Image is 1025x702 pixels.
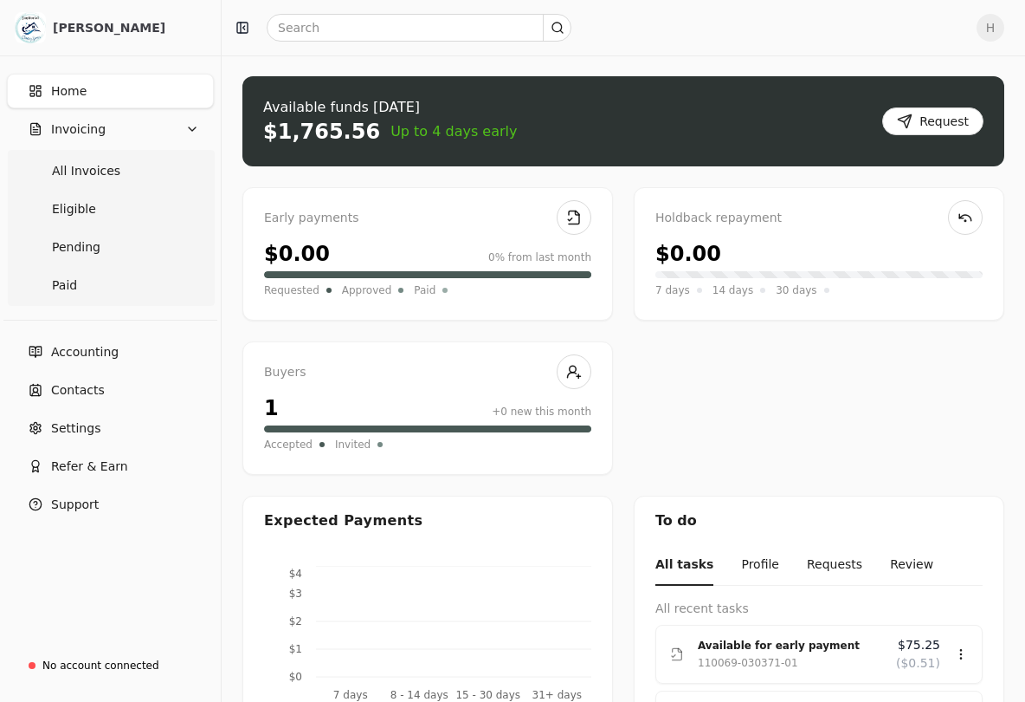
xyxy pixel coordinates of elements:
button: Request [882,107,983,135]
div: Available for early payment [698,637,882,654]
div: [PERSON_NAME] [53,19,206,36]
span: Settings [51,419,100,438]
span: Eligible [52,200,96,218]
a: All Invoices [10,153,210,188]
span: Approved [342,282,392,299]
a: Paid [10,268,210,302]
div: $1,765.56 [263,118,380,146]
iframe: Intercom live chat [966,643,1008,685]
input: Search [267,14,571,42]
a: Settings [7,411,214,445]
span: $75.25 [898,636,940,654]
span: Home [51,82,87,101]
span: Invited [335,436,371,453]
div: $0.00 [655,238,721,270]
tspan: $3 [289,588,302,600]
div: All recent tasks [655,600,983,618]
span: Invoicing [51,120,106,139]
span: 30 days [776,282,816,299]
a: Home [7,74,214,108]
span: Accepted [264,436,313,453]
tspan: 7 days [333,689,368,701]
span: Accounting [51,343,119,361]
span: Paid [52,276,77,295]
tspan: 8 - 14 days [390,689,448,701]
button: Review [890,545,933,586]
span: ($0.51) [896,654,940,673]
tspan: 15 - 30 days [455,689,520,701]
span: Requested [264,282,319,299]
div: Early payments [264,209,591,228]
span: Up to 4 days early [390,121,517,142]
div: +0 new this month [492,404,591,419]
span: Contacts [51,381,105,400]
div: Expected Payments [264,510,422,531]
div: Buyers [264,363,591,382]
span: All Invoices [52,162,120,180]
tspan: $0 [289,671,302,683]
span: Pending [52,238,100,257]
button: Requests [807,545,862,586]
tspan: $2 [289,615,302,627]
button: All tasks [655,545,713,586]
a: Accounting [7,335,214,369]
div: Available funds [DATE] [263,97,518,118]
tspan: 31+ days [532,689,582,701]
div: $0.00 [264,238,330,270]
tspan: $1 [289,643,302,655]
a: Contacts [7,373,214,407]
button: Profile [741,545,779,586]
div: 0% from last month [488,250,591,265]
a: Eligible [10,192,210,226]
a: Pending [10,230,210,264]
div: To do [635,497,1003,545]
a: No account connected [7,650,214,681]
img: 8b03456a-d986-48b1-b644-e34d35754f03.jpeg [15,12,46,43]
div: 1 [264,393,279,424]
div: No account connected [42,658,159,673]
button: Refer & Earn [7,449,214,484]
span: Refer & Earn [51,458,128,476]
tspan: $4 [289,568,302,580]
span: Support [51,496,99,514]
span: Paid [414,282,435,299]
button: Invoicing [7,112,214,146]
div: Holdback repayment [655,209,983,228]
span: 14 days [712,282,753,299]
button: H [977,14,1004,42]
button: Support [7,487,214,522]
span: 7 days [655,282,690,299]
div: 110069-030371-01 [698,654,798,672]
